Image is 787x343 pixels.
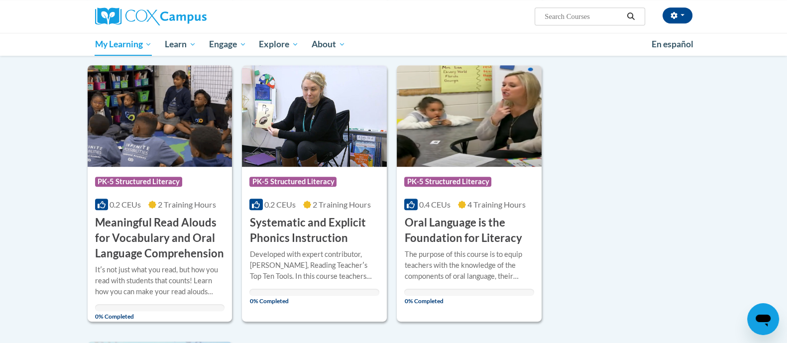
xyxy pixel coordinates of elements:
a: Course LogoPK-5 Structured Literacy0.4 CEUs4 Training Hours Oral Language is the Foundation for L... [397,65,542,322]
div: Itʹs not just what you read, but how you read with students that counts! Learn how you can make y... [95,264,225,297]
a: Cox Campus [95,7,284,25]
a: My Learning [89,33,159,56]
span: Explore [259,38,299,50]
iframe: Button to launch messaging window [747,303,779,335]
a: Course LogoPK-5 Structured Literacy0.2 CEUs2 Training Hours Meaningful Read Alouds for Vocabulary... [88,65,232,322]
span: 0.2 CEUs [110,200,141,209]
span: En español [652,39,693,49]
span: Engage [209,38,246,50]
div: Main menu [80,33,707,56]
div: Developed with expert contributor, [PERSON_NAME], Reading Teacherʹs Top Ten Tools. In this course... [249,249,379,282]
span: 0.4 CEUs [419,200,450,209]
span: My Learning [95,38,152,50]
a: Explore [252,33,305,56]
img: Course Logo [88,65,232,167]
span: 4 Training Hours [467,200,526,209]
a: About [305,33,352,56]
h3: Oral Language is the Foundation for Literacy [404,215,534,246]
button: Account Settings [663,7,692,23]
img: Cox Campus [95,7,207,25]
button: Search [623,10,638,22]
span: 2 Training Hours [313,200,371,209]
div: The purpose of this course is to equip teachers with the knowledge of the components of oral lang... [404,249,534,282]
span: About [312,38,345,50]
a: Course LogoPK-5 Structured Literacy0.2 CEUs2 Training Hours Systematic and Explicit Phonics Instr... [242,65,387,322]
span: Learn [165,38,196,50]
h3: Meaningful Read Alouds for Vocabulary and Oral Language Comprehension [95,215,225,261]
span: PK-5 Structured Literacy [249,177,337,187]
span: 0.2 CEUs [264,200,296,209]
a: Engage [203,33,253,56]
h3: Systematic and Explicit Phonics Instruction [249,215,379,246]
a: En español [645,34,700,55]
span: PK-5 Structured Literacy [404,177,491,187]
a: Learn [158,33,203,56]
span: 2 Training Hours [158,200,216,209]
span: PK-5 Structured Literacy [95,177,182,187]
input: Search Courses [544,10,623,22]
img: Course Logo [397,65,542,167]
img: Course Logo [242,65,387,167]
